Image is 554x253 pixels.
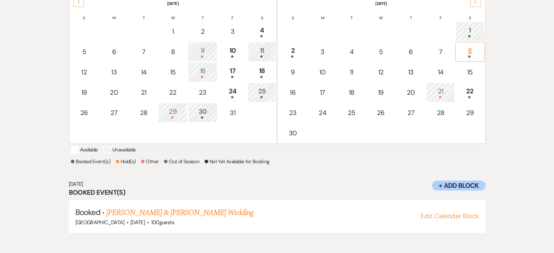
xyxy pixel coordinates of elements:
p: Unavailable [103,146,136,154]
h3: Booked Event(s) [69,188,485,197]
div: 11 [341,67,362,77]
div: 31 [222,108,243,118]
div: 8 [162,47,184,57]
th: T [396,7,425,21]
span: [GEOGRAPHIC_DATA] [75,219,125,226]
div: 26 [370,108,392,118]
div: 11 [251,46,272,58]
span: [DATE] [130,219,145,226]
p: Booked Event(s) [71,158,110,165]
button: + Add Block [432,181,485,190]
div: 15 [459,67,481,77]
div: 17 [222,66,243,78]
th: W [158,7,187,21]
div: 6 [103,47,125,57]
div: 20 [400,88,422,97]
div: 27 [103,108,125,118]
th: T [129,7,158,21]
p: Out of Season [164,158,199,165]
div: 27 [400,108,422,118]
p: Hold(s) [116,158,136,165]
div: 30 [191,107,214,119]
a: [PERSON_NAME] & [PERSON_NAME] Wedding [106,207,253,219]
span: Booked [75,207,100,217]
div: 9 [282,67,304,77]
div: 10 [312,67,333,77]
div: 22 [459,86,481,98]
div: 24 [312,108,333,118]
div: 23 [282,108,304,118]
div: 26 [73,108,95,118]
div: 19 [370,88,392,97]
span: 100 guests [151,219,174,226]
div: 15 [162,67,184,77]
th: T [337,7,366,21]
div: 19 [73,88,95,97]
div: 7 [430,47,451,57]
div: 6 [400,47,422,57]
div: 13 [400,67,422,77]
div: 3 [222,27,243,36]
div: 23 [191,88,214,97]
div: 25 [251,86,272,98]
div: 1 [459,25,481,37]
p: Not Yet Available for Booking [205,158,269,165]
div: 12 [370,67,392,77]
div: 9 [191,46,214,58]
th: M [99,7,129,21]
div: 17 [312,88,333,97]
div: 18 [251,66,272,78]
div: 21 [133,88,154,97]
th: S [455,7,485,21]
th: S [70,7,99,21]
th: F [426,7,455,21]
div: 16 [191,66,214,78]
div: 21 [430,86,451,98]
div: 5 [73,47,95,57]
div: 16 [282,88,304,97]
div: 12 [73,67,95,77]
div: 8 [459,46,481,58]
div: 28 [133,108,154,118]
div: 5 [370,47,392,57]
div: 4 [251,25,272,37]
div: 14 [430,67,451,77]
div: 24 [222,86,243,98]
th: W [366,7,395,21]
th: M [308,7,337,21]
p: Other [141,158,159,165]
div: 7 [133,47,154,57]
p: Available [71,146,98,154]
h6: [DATE] [69,181,485,188]
div: 14 [133,67,154,77]
div: 18 [341,88,362,97]
div: 30 [282,128,304,138]
div: 3 [312,47,333,57]
div: 29 [459,108,481,118]
th: S [248,7,276,21]
div: 28 [430,108,451,118]
th: S [278,7,307,21]
div: 22 [162,88,184,97]
div: 13 [103,67,125,77]
div: 20 [103,88,125,97]
th: T [188,7,217,21]
div: 2 [191,27,214,36]
div: 1 [162,27,184,36]
div: 4 [341,47,362,57]
th: F [218,7,247,21]
div: 2 [282,46,304,58]
div: 25 [341,108,362,118]
div: 10 [222,46,243,58]
div: 29 [162,107,184,119]
button: Edit Calendar Block [421,213,479,219]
